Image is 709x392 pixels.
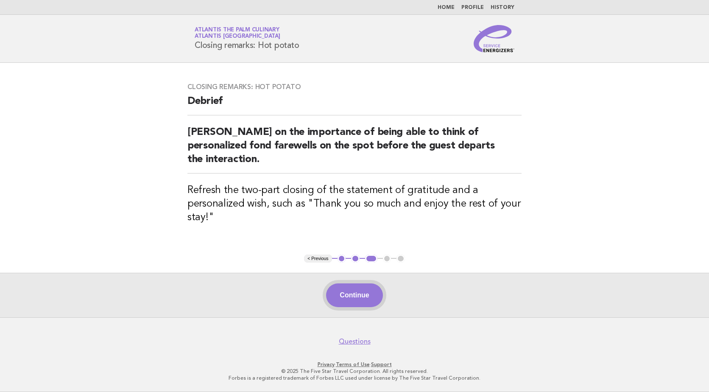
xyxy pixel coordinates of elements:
a: Atlantis The Palm CulinaryAtlantis [GEOGRAPHIC_DATA] [195,27,280,39]
a: Privacy [318,361,335,367]
h2: [PERSON_NAME] on the importance of being able to think of personalized fond farewells on the spot... [187,126,522,174]
a: Profile [461,5,484,10]
span: Atlantis [GEOGRAPHIC_DATA] [195,34,280,39]
h1: Closing remarks: Hot potato [195,28,299,50]
p: © 2025 The Five Star Travel Corporation. All rights reserved. [95,368,614,375]
a: Support [371,361,392,367]
button: Continue [326,283,382,307]
a: Terms of Use [336,361,370,367]
a: Questions [339,337,371,346]
h2: Debrief [187,95,522,115]
p: · · [95,361,614,368]
h3: Refresh the two-part closing of the statement of gratitude and a personalized wish, such as "Than... [187,184,522,224]
button: 2 [351,255,360,263]
button: < Previous [304,255,332,263]
h3: Closing remarks: Hot potato [187,83,522,91]
a: History [491,5,514,10]
img: Service Energizers [474,25,514,52]
button: 1 [338,255,346,263]
a: Home [438,5,455,10]
p: Forbes is a registered trademark of Forbes LLC used under license by The Five Star Travel Corpora... [95,375,614,381]
button: 3 [365,255,377,263]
